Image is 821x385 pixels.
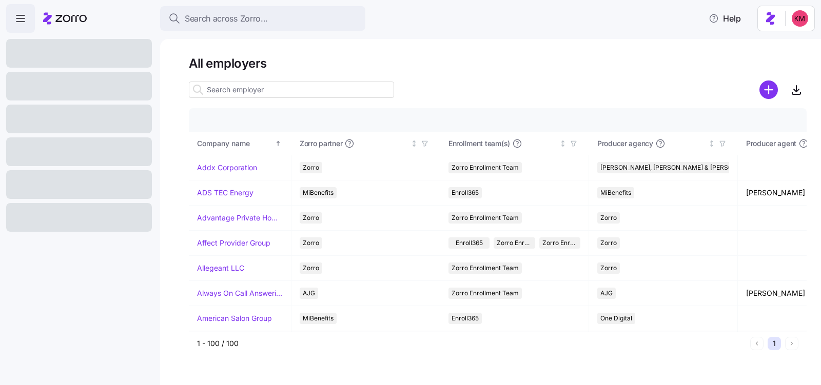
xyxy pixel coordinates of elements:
[456,237,483,249] span: Enroll365
[792,10,808,27] img: 8fbd33f679504da1795a6676107ffb9e
[750,337,764,350] button: Previous page
[497,237,532,249] span: Zorro Enrollment Team
[452,212,519,224] span: Zorro Enrollment Team
[197,163,257,173] a: Addx Corporation
[600,262,617,274] span: Zorro
[759,80,778,99] svg: add icon
[448,138,510,149] span: Enrollment team(s)
[452,162,519,173] span: Zorro Enrollment Team
[197,213,283,223] a: Advantage Private Home Care
[700,8,749,29] button: Help
[189,82,394,98] input: Search employer
[452,187,479,198] span: Enroll365
[197,338,746,349] div: 1 - 100 / 100
[600,187,631,198] span: MiBenefits
[300,138,342,149] span: Zorro partner
[746,138,796,149] span: Producer agent
[559,140,566,147] div: Not sorted
[160,6,365,31] button: Search across Zorro...
[452,288,519,299] span: Zorro Enrollment Team
[303,187,334,198] span: MiBenefits
[452,262,519,274] span: Zorro Enrollment Team
[189,55,807,71] h1: All employers
[197,188,253,198] a: ADS TEC Energy
[303,262,319,274] span: Zorro
[197,313,272,323] a: American Salon Group
[303,313,334,324] span: MiBenefits
[197,138,273,149] div: Company name
[600,237,617,249] span: Zorro
[411,140,418,147] div: Not sorted
[597,138,653,149] span: Producer agency
[589,132,738,155] th: Producer agencyNot sorted
[600,313,632,324] span: One Digital
[275,140,282,147] div: Sorted ascending
[440,132,589,155] th: Enrollment team(s)Not sorted
[303,288,315,299] span: AJG
[197,288,283,298] a: Always On Call Answering Service
[185,12,268,25] span: Search across Zorro...
[768,337,781,350] button: 1
[291,132,440,155] th: Zorro partnerNot sorted
[303,162,319,173] span: Zorro
[600,288,613,299] span: AJG
[708,140,715,147] div: Not sorted
[303,212,319,224] span: Zorro
[197,263,244,273] a: Allegeant LLC
[600,162,760,173] span: [PERSON_NAME], [PERSON_NAME] & [PERSON_NAME]
[303,237,319,249] span: Zorro
[542,237,577,249] span: Zorro Enrollment Experts
[600,212,617,224] span: Zorro
[785,337,798,350] button: Next page
[189,132,291,155] th: Company nameSorted ascending
[709,12,741,25] span: Help
[452,313,479,324] span: Enroll365
[197,238,270,248] a: Affect Provider Group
